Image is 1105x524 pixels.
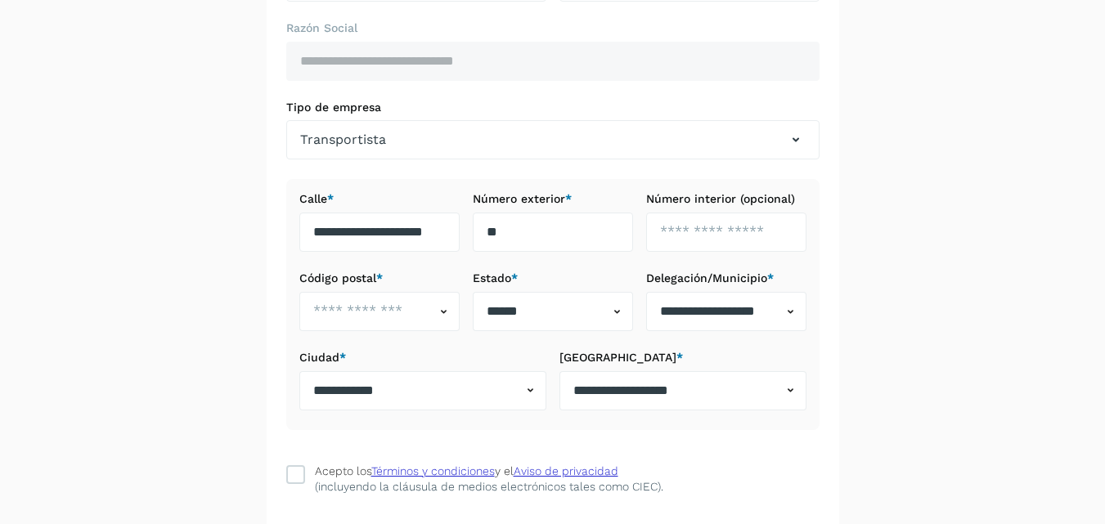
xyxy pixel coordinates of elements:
[315,480,663,494] p: (incluyendo la cláusula de medios electrónicos tales como CIEC).
[473,271,633,285] label: Estado
[299,271,460,285] label: Código postal
[286,101,820,114] label: Tipo de empresa
[646,192,806,206] label: Número interior (opcional)
[473,192,633,206] label: Número exterior
[286,21,820,35] label: Razón Social
[315,463,618,480] div: Acepto los y el
[646,271,806,285] label: Delegación/Municipio
[559,351,806,365] label: [GEOGRAPHIC_DATA]
[514,464,618,477] a: Aviso de privacidad
[299,351,546,365] label: Ciudad
[300,130,386,150] span: Transportista
[299,192,460,206] label: Calle
[371,464,495,477] a: Términos y condiciones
